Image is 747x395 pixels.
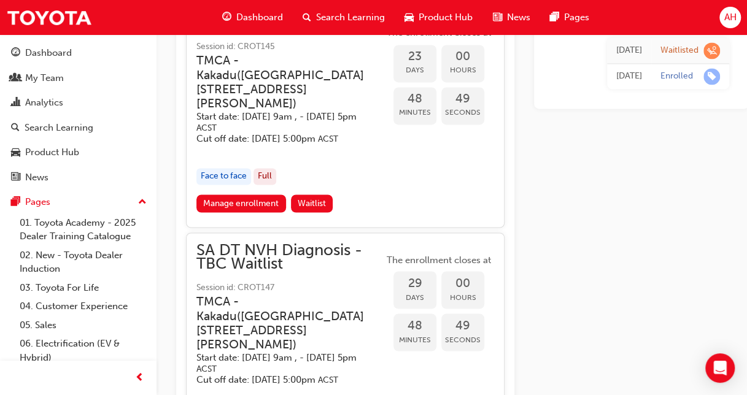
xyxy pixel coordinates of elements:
h5: Start date: [DATE] 9am , - [DATE] 5pm [196,111,364,134]
a: Analytics [5,91,152,114]
span: people-icon [11,73,20,84]
span: Seconds [441,105,484,120]
div: News [25,171,48,185]
div: Product Hub [25,145,79,159]
div: Mon Jun 12 2023 22:00:00 GMT+0800 (Australian Western Standard Time) [616,44,642,58]
span: Hours [441,63,484,77]
h5: Cut off date: [DATE] 5:00pm [196,374,364,385]
a: car-iconProduct Hub [395,5,482,30]
button: Waitlist [291,194,333,212]
span: Seconds [441,332,484,347]
a: news-iconNews [482,5,540,30]
span: Hours [441,290,484,304]
span: learningRecordVerb_WAITLIST-icon [703,42,720,59]
span: Waitlist [298,198,326,209]
a: Manage enrollment [196,194,286,212]
span: 00 [441,276,484,290]
span: AH [724,10,736,25]
span: Australian Central Standard Time ACST [196,123,217,133]
a: Search Learning [5,117,152,139]
div: Full [254,168,276,185]
span: Australian Central Standard Time ACST [318,134,338,144]
span: Australian Central Standard Time ACST [196,363,217,374]
span: car-icon [404,10,414,25]
span: news-icon [11,172,20,183]
button: Pages [5,191,152,213]
span: Session id: CROT145 [196,40,384,54]
span: guage-icon [11,48,20,59]
button: SA DT NVH DiagnosisSession id: CROT145TMCA - Kakadu([GEOGRAPHIC_DATA][STREET_ADDRESS][PERSON_NAME... [196,16,494,217]
span: Days [393,290,436,304]
span: search-icon [303,10,311,25]
a: 04. Customer Experience [15,297,152,316]
span: 00 [441,50,484,64]
span: Australian Central Standard Time ACST [318,374,338,385]
span: SA DT NVH Diagnosis - TBC Waitlist [196,243,384,270]
a: pages-iconPages [540,5,598,30]
h5: Start date: [DATE] 9am , - [DATE] 5pm [196,351,364,374]
a: guage-iconDashboard [212,5,293,30]
span: Dashboard [236,10,283,25]
span: Minutes [393,105,436,120]
div: Mon Jun 12 2023 22:00:00 GMT+0800 (Australian Western Standard Time) [616,69,642,83]
span: 49 [441,318,484,332]
span: up-icon [138,194,147,210]
div: Analytics [25,96,63,110]
span: car-icon [11,147,20,158]
span: news-icon [492,10,501,25]
h5: Cut off date: [DATE] 5:00pm [196,133,364,145]
img: Trak [6,4,92,31]
a: My Team [5,67,152,90]
div: Waitlisted [660,45,699,56]
span: guage-icon [222,10,231,25]
a: 01. Toyota Academy - 2025 Dealer Training Catalogue [15,213,152,246]
a: 05. Sales [15,316,152,335]
div: My Team [25,71,64,85]
a: Product Hub [5,141,152,164]
span: Search Learning [316,10,385,25]
span: learningRecordVerb_ENROLL-icon [703,68,720,85]
h3: TMCA - Kakadu ( [GEOGRAPHIC_DATA][STREET_ADDRESS][PERSON_NAME] ) [196,53,364,111]
a: Dashboard [5,42,152,64]
span: 29 [393,276,436,290]
button: DashboardMy TeamAnalyticsSearch LearningProduct HubNews [5,39,152,191]
span: 23 [393,50,436,64]
span: search-icon [11,123,20,134]
div: Open Intercom Messenger [705,353,735,383]
button: AH [719,7,741,28]
div: Dashboard [25,46,72,60]
span: prev-icon [135,370,144,386]
span: Session id: CROT147 [196,280,384,294]
span: Minutes [393,332,436,347]
a: 02. New - Toyota Dealer Induction [15,246,152,278]
span: pages-icon [11,197,20,208]
span: News [506,10,530,25]
div: Search Learning [25,121,93,135]
div: Pages [25,195,50,209]
a: 06. Electrification (EV & Hybrid) [15,334,152,367]
span: Days [393,63,436,77]
span: Pages [563,10,589,25]
span: The enrollment closes at [384,253,494,267]
a: 03. Toyota For Life [15,278,152,297]
span: 48 [393,92,436,106]
h3: TMCA - Kakadu ( [GEOGRAPHIC_DATA][STREET_ADDRESS][PERSON_NAME] ) [196,294,364,351]
span: Product Hub [419,10,473,25]
span: pages-icon [549,10,559,25]
a: News [5,166,152,189]
span: chart-icon [11,98,20,109]
div: Face to face [196,168,251,185]
span: 48 [393,318,436,332]
div: Enrolled [660,71,693,82]
span: 49 [441,92,484,106]
a: search-iconSearch Learning [293,5,395,30]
